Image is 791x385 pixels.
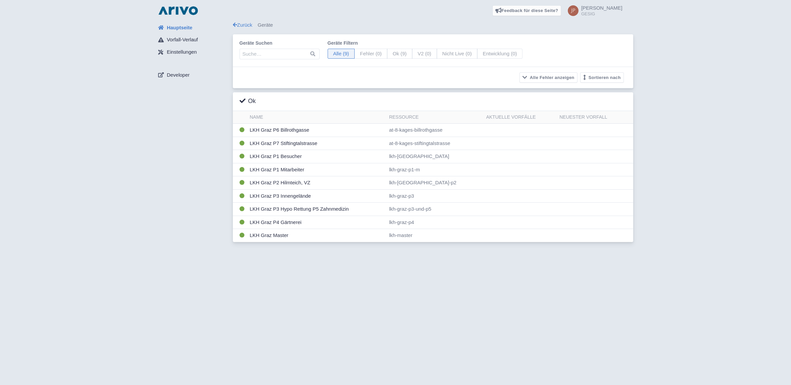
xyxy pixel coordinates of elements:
td: LKH Graz P3 Hypo Rettung P5 Zahnmedizin [247,203,387,216]
a: Hauptseite [153,21,233,34]
td: LKH Graz P3 Innengelände [247,189,387,203]
a: Feedback für diese Seite? [492,5,561,16]
th: Ressource [386,111,483,124]
td: at-8-kages-stiftingtalstrasse [386,137,483,150]
span: Developer [167,71,189,79]
td: lkh-[GEOGRAPHIC_DATA] [386,150,483,163]
td: LKH Graz Master [247,229,387,242]
label: Geräte suchen [240,40,320,47]
button: Alle Fehler anzeigen [519,72,577,83]
a: Developer [153,69,233,81]
span: [PERSON_NAME] [581,5,622,11]
label: Geräte filtern [328,40,523,47]
span: Hauptseite [167,24,192,32]
td: LKH Graz P7 Stiftingtalstrasse [247,137,387,150]
span: V2 (0) [412,49,437,59]
td: LKH Graz P2 Hilmteich, VZ [247,176,387,190]
th: Neuester Vorfall [557,111,633,124]
span: Vorfall-Verlauf [167,36,198,44]
span: Fehler (0) [354,49,387,59]
img: logo [157,5,200,16]
td: LKH Graz P1 Besucher [247,150,387,163]
a: Einstellungen [153,46,233,59]
a: Vorfall-Verlauf [153,34,233,46]
span: Entwicklung (0) [477,49,523,59]
th: Aktuelle Vorfälle [483,111,557,124]
input: Suche… [240,49,320,59]
td: at-8-kages-billrothgasse [386,124,483,137]
h3: Ok [240,98,256,105]
span: Alle (9) [328,49,355,59]
td: lkh-[GEOGRAPHIC_DATA]-p2 [386,176,483,190]
button: Sortieren nach [580,72,624,83]
a: [PERSON_NAME] GESIG [564,5,622,16]
small: GESIG [581,12,622,16]
a: Zurück [233,22,253,28]
td: lkh-master [386,229,483,242]
td: LKH Graz P6 Billrothgasse [247,124,387,137]
span: Nicht Live (0) [437,49,477,59]
td: lkh-graz-p3-und-p5 [386,203,483,216]
div: Geräte [233,21,633,29]
span: Ok (9) [387,49,412,59]
td: lkh-graz-p1-m [386,163,483,176]
th: Name [247,111,387,124]
span: Einstellungen [167,48,197,56]
td: LKH Graz P4 Gärtnerei [247,216,387,229]
td: lkh-graz-p4 [386,216,483,229]
td: lkh-graz-p3 [386,189,483,203]
td: LKH Graz P1 Mitarbeiter [247,163,387,176]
